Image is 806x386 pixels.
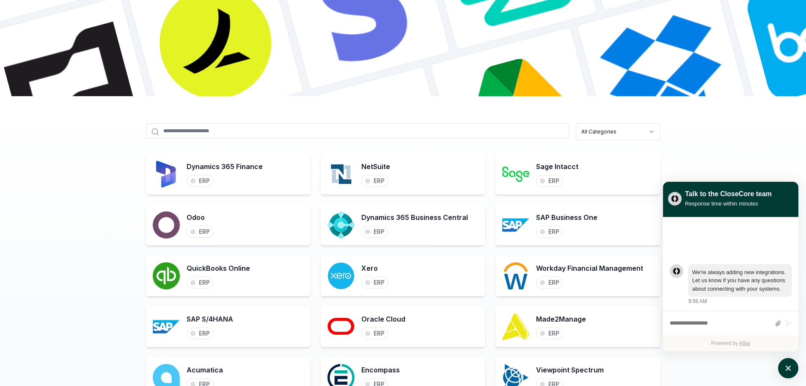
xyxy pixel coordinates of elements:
h3: Encompass [361,365,400,375]
div: 9:56 AM [688,297,707,305]
button: Attach files by clicking or dropping files here [775,320,781,327]
img: Dynamics 365 Business Central logo [327,211,355,239]
h3: QuickBooks Online [187,263,250,273]
div: Friday, September 5, 9:56 AM [688,264,792,305]
div: ERP [199,177,210,185]
h3: Odoo [187,212,214,222]
img: NetSuite logo [327,161,355,188]
img: Odoo logo [153,211,180,239]
div: ERP [374,228,385,236]
div: Response time within minutes [685,199,772,208]
img: Workday Financial Management logo [502,262,529,289]
a: Atlas [739,340,751,346]
div: ERP [374,330,385,337]
button: atlas-launcher [778,358,798,378]
h3: Xero [361,263,388,273]
h3: NetSuite [361,161,390,172]
h3: Oracle Cloud [361,314,405,324]
img: SAP S/4HANA logo [153,313,180,340]
div: ERP [199,279,210,286]
div: atlas-ticket [663,217,798,351]
div: ERP [199,330,210,337]
div: atlas-composer [670,316,792,331]
div: ERP [548,330,559,337]
h3: Made2Manage [536,314,586,324]
div: ERP [548,177,559,185]
div: Powered by [663,336,798,351]
div: ERP [548,228,559,236]
img: yblje5SQxOoZuw2TcITt_icon.png [668,192,682,205]
img: Made2Manage logo [502,313,529,340]
div: atlas-message [670,264,792,305]
img: QuickBooks Online logo [153,262,180,289]
h3: SAP S/4HANA [187,314,233,324]
img: Xero logo [327,262,355,289]
div: Talk to the CloseCore team [685,189,772,199]
h3: Viewpoint Spectrum [536,365,604,375]
div: ERP [199,228,210,236]
div: atlas-message-text [692,268,788,293]
div: ERP [374,177,385,185]
img: SAP Business One logo [502,211,529,239]
div: atlas-window [663,182,798,351]
div: atlas-message-author-avatar [670,264,683,278]
h3: Acumatica [187,365,223,375]
h3: Dynamics 365 Business Central [361,212,468,222]
img: Sage Intacct logo [502,161,529,188]
h3: SAP Business One [536,212,597,222]
img: Oracle Cloud logo [327,313,355,340]
div: ERP [374,279,385,286]
h3: Workday Financial Management [536,263,643,273]
h3: Dynamics 365 Finance [187,161,263,172]
h3: Sage Intacct [536,161,578,172]
div: atlas-message-bubble [688,264,792,297]
img: Dynamics 365 Finance logo [153,161,180,188]
div: ERP [548,279,559,286]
